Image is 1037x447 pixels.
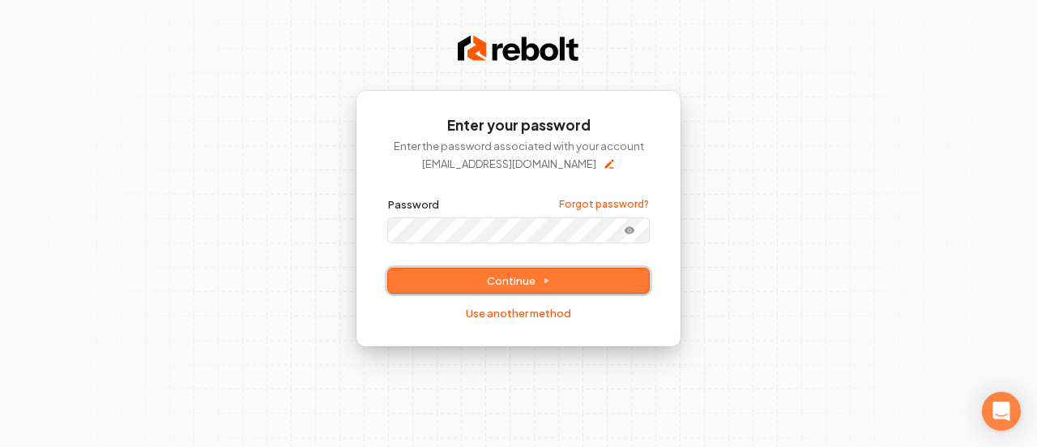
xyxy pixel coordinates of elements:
p: [EMAIL_ADDRESS][DOMAIN_NAME] [422,157,596,171]
a: Forgot password? [559,198,649,211]
a: Use another method [466,306,571,320]
p: Enter the password associated with your account [388,139,649,153]
div: Open Intercom Messenger [982,392,1021,431]
label: Password [388,197,439,212]
button: Show password [613,221,646,240]
img: Rebolt Logo [458,32,579,65]
h1: Enter your password [388,116,649,135]
span: Continue [487,273,550,288]
button: Continue [388,269,649,293]
button: Edit [603,157,616,170]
